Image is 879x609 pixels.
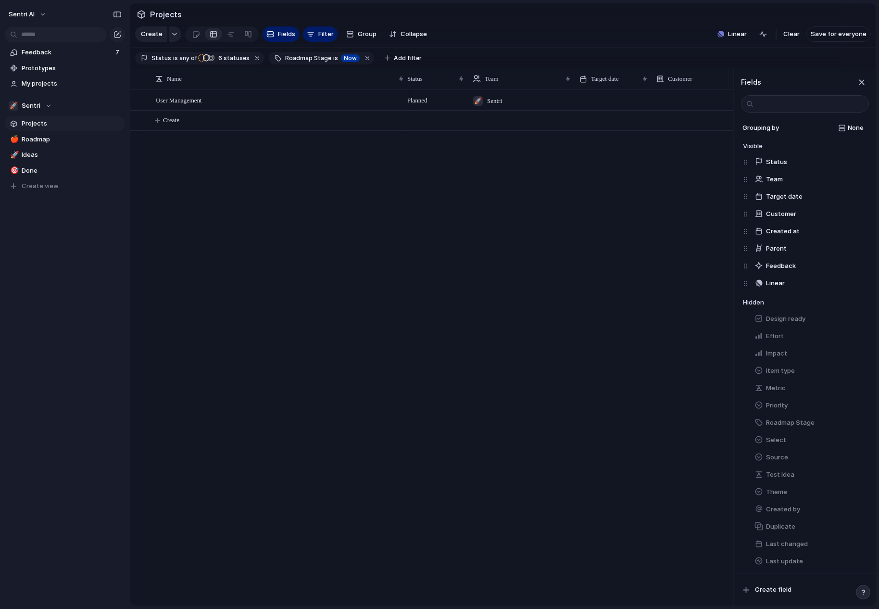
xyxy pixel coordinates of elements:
[741,123,779,133] span: Grouping by
[714,27,751,41] button: Linear
[9,10,35,19] span: Sentri AI
[751,381,869,396] button: Metric
[751,311,869,327] button: Design ready
[751,189,869,204] button: Target date
[9,101,18,111] div: 🚀
[743,240,869,257] div: Parent
[743,141,869,151] h4: Visible
[766,522,795,532] span: Duplicate
[22,63,122,73] span: Prototypes
[135,26,167,42] button: Create
[766,401,788,410] span: Priority
[751,363,869,379] button: item type
[5,76,125,91] a: My projects
[263,26,299,42] button: Fields
[751,502,869,517] button: Created by
[751,276,869,291] button: Linear
[766,279,785,288] span: Linear
[751,519,869,534] button: Duplicate
[407,74,423,84] span: Status
[485,74,499,84] span: Team
[10,134,17,145] div: 🍎
[22,48,113,57] span: Feedback
[22,166,122,176] span: Done
[5,61,125,76] a: Prototypes
[9,166,18,176] button: 🎯
[743,275,869,292] div: Linear
[751,571,869,586] button: Owner
[591,74,619,84] span: Target date
[751,415,869,431] button: Roadmap Stage
[766,314,805,324] span: Design ready
[151,54,171,63] span: Status
[743,223,869,240] div: Created at
[5,132,125,147] a: 🍎Roadmap
[751,554,869,569] button: Last update
[766,261,796,271] span: Feedback
[751,398,869,413] button: Priority
[806,26,871,42] button: Save for everyone
[4,7,51,22] button: Sentri AI
[318,29,334,39] span: Filter
[743,171,869,188] div: Team
[738,582,872,598] button: Create field
[766,244,787,254] span: Parent
[848,123,864,133] span: None
[751,224,869,239] button: Created at
[5,164,125,178] a: 🎯Done
[779,26,804,42] button: Clear
[379,51,427,65] button: Add filter
[751,467,869,482] button: Test Idea
[5,179,125,193] button: Create view
[285,54,331,63] span: Roadmap Stage
[743,298,869,307] h4: Hidden
[766,209,796,219] span: Customer
[331,53,340,63] button: is
[22,181,59,191] span: Create view
[5,148,125,162] div: 🚀Ideas
[9,150,18,160] button: 🚀
[344,54,357,63] span: Now
[5,45,125,60] a: Feedback7
[728,29,747,39] span: Linear
[766,366,795,376] span: item type
[10,165,17,176] div: 🎯
[333,54,338,63] span: is
[22,101,40,111] span: Sentri
[766,192,803,202] span: Target date
[341,26,381,42] button: Group
[741,77,761,87] h3: Fields
[401,29,427,39] span: Collapse
[751,258,869,274] button: Feedback
[766,435,786,445] span: Select
[278,29,295,39] span: Fields
[303,26,338,42] button: Filter
[766,539,808,549] span: Last changed
[751,450,869,465] button: Source
[358,29,377,39] span: Group
[140,111,748,130] button: Create
[755,585,791,595] span: Create field
[178,54,197,63] span: any of
[739,120,869,136] button: Grouping byNone
[783,29,800,39] span: Clear
[743,188,869,205] div: Target date
[22,135,122,144] span: Roadmap
[766,487,787,497] span: Theme
[766,331,784,341] span: Effort
[751,241,869,256] button: Parent
[487,96,502,106] span: Sentri
[10,150,17,161] div: 🚀
[766,349,787,358] span: Impact
[668,74,692,84] span: Customer
[766,505,800,514] span: Created by
[407,96,427,105] span: Planned
[766,418,815,428] span: Roadmap Stage
[743,205,869,223] div: Customer
[163,115,179,125] span: Create
[751,346,869,361] button: Impact
[751,484,869,500] button: Theme
[766,557,803,566] span: Last update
